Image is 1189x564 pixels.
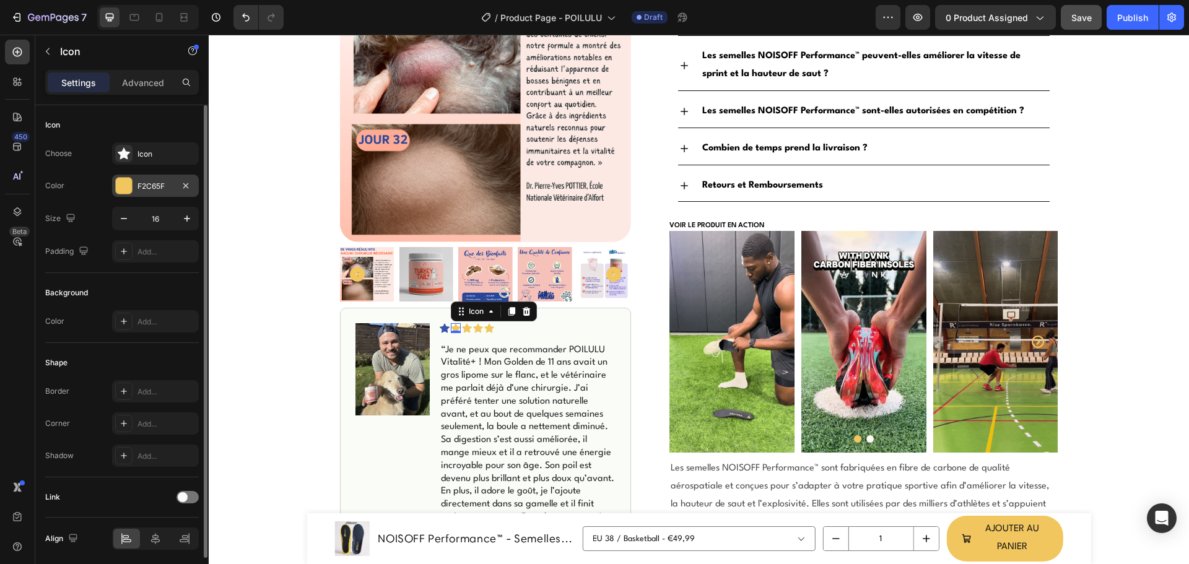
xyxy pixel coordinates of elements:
div: Border [45,386,69,397]
iframe: Design area [209,35,1189,564]
button: increment [705,492,730,516]
strong: Les semelles NOISOFF Performance™ peuvent-elles améliorer la vitesse de sprint et la hauteur de s... [494,17,812,44]
button: Save [1061,5,1102,30]
div: Background [45,287,88,298]
div: Publish [1117,11,1148,24]
strong: Combien de temps prend la livraison ? [494,109,659,118]
h1: NOISOFF Performance™ - Semelles en Carbone Sportives [168,495,366,514]
div: Link [45,492,60,503]
div: Add... [137,451,196,462]
span: Draft [644,12,663,23]
div: Shadow [45,450,74,461]
div: Add... [137,419,196,430]
div: Add... [137,246,196,258]
div: Padding [45,243,91,260]
strong: Les semelles NOISOFF Performance™ sont-elles autorisées en compétition ? [494,72,816,81]
img: gempages_569504427027727392-21039b36-5b76-4ddb-a259-b7fbd795c76a.webp [147,289,221,381]
div: Icon [45,119,60,131]
p: Les semelles NOISOFF Performance™ sont fabriquées en fibre de carbone de qualité aérospatiale et ... [462,425,848,497]
p: Icon [60,44,165,59]
button: Carousel Next Arrow [819,297,839,317]
div: Size [45,210,78,227]
div: Color [45,180,64,191]
div: Choose [45,148,72,159]
div: Shape [45,357,68,368]
div: Add... [137,386,196,397]
button: Carousel Next Arrow [398,232,412,247]
p: Voir le produit en action [461,187,849,196]
p: “Je ne peux que recommander POILULU Vitalité+ ! Mon Golden de 11 ans avait un gros lipome sur le ... [232,310,406,516]
span: / [495,11,498,24]
div: Open Intercom Messenger [1147,503,1177,533]
div: 450 [12,132,30,142]
div: Color [45,316,64,327]
img: gempages_569504427027727392-dbe15043-1da3-4e14-af2e-90686951f1b4.gif [725,196,850,419]
div: Undo/Redo [233,5,284,30]
p: Settings [61,76,96,89]
div: Align [45,531,81,547]
strong: Retours et Remboursements [494,146,614,155]
span: Save [1071,12,1092,23]
div: Beta [9,227,30,236]
button: decrement [614,492,639,516]
button: 0 product assigned [935,5,1056,30]
button: AJOUTER AU PANIER [738,481,854,527]
div: AJOUTER AU PANIER [767,486,839,522]
button: Publish [1107,5,1159,30]
button: Dot [658,401,665,408]
span: Product Page - POILULU [500,11,602,24]
div: Icon [137,149,196,160]
div: F2C65F [137,181,173,192]
p: 7 [81,10,87,25]
span: 0 product assigned [946,11,1028,24]
input: quantity [639,492,705,516]
div: Add... [137,316,196,328]
button: Dot [645,401,653,408]
div: Corner [45,418,70,429]
button: 7 [5,5,92,30]
img: gempages_569504427027727392-b92034cf-b92d-4f89-bcf0-c499385025ef.gif [593,196,718,418]
img: gempages_569504427027727392-359ed45f-fbe4-45fc-9135-0fd9c4e25d18.gif [461,196,586,419]
p: Advanced [122,76,164,89]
